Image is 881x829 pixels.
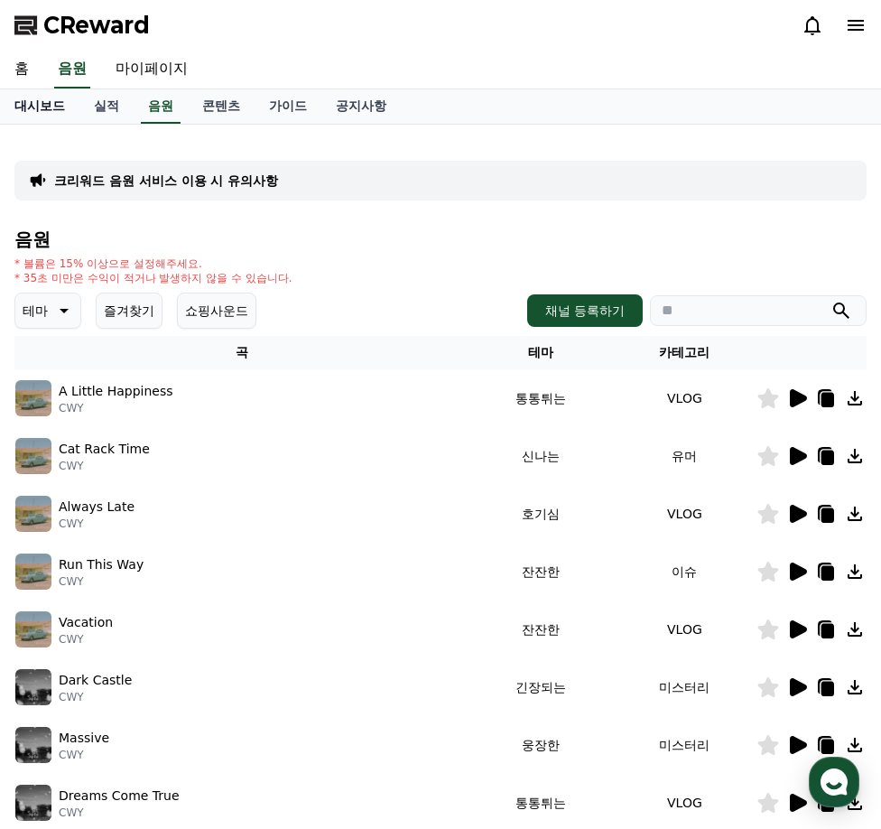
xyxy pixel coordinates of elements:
p: Dreams Come True [59,787,180,806]
td: VLOG [613,601,756,658]
td: 호기심 [469,485,613,543]
th: 테마 [469,336,613,369]
button: 쇼핑사운드 [177,293,256,329]
a: 홈 [5,573,119,618]
img: music [15,669,51,705]
p: * 볼륨은 15% 이상으로 설정해주세요. [14,256,292,271]
p: Massive [59,729,109,748]
td: 잔잔한 [469,543,613,601]
a: 음원 [54,51,90,88]
img: music [15,611,51,647]
p: Run This Way [59,555,144,574]
span: 대화 [165,601,187,615]
button: 채널 등록하기 [527,294,643,327]
th: 곡 [14,336,469,369]
p: CWY [59,690,132,704]
a: CReward [14,11,150,40]
p: CWY [59,748,109,762]
button: 즐겨찾기 [96,293,162,329]
p: CWY [59,632,113,647]
p: Always Late [59,498,134,517]
h4: 음원 [14,229,867,249]
img: music [15,785,51,821]
p: A Little Happiness [59,382,173,401]
p: CWY [59,517,134,531]
img: music [15,438,51,474]
a: 실적 [79,89,134,124]
img: music [15,727,51,763]
td: 웅장한 [469,716,613,774]
span: CReward [43,11,150,40]
img: music [15,496,51,532]
td: 통통튀는 [469,369,613,427]
p: CWY [59,401,173,415]
a: 가이드 [255,89,321,124]
td: 유머 [613,427,756,485]
a: 공지사항 [321,89,401,124]
td: 미스터리 [613,716,756,774]
a: 음원 [141,89,181,124]
td: VLOG [613,485,756,543]
p: CWY [59,574,144,589]
td: 잔잔한 [469,601,613,658]
a: 대화 [119,573,233,618]
a: 콘텐츠 [188,89,255,124]
p: Cat Rack Time [59,440,150,459]
th: 카테고리 [613,336,756,369]
a: 마이페이지 [101,51,202,88]
p: CWY [59,806,180,820]
p: Vacation [59,613,113,632]
td: VLOG [613,369,756,427]
span: 설정 [279,600,301,614]
img: music [15,380,51,416]
img: music [15,554,51,590]
td: 긴장되는 [469,658,613,716]
p: * 35초 미만은 수익이 적거나 발생하지 않을 수 있습니다. [14,271,292,285]
p: 테마 [23,298,48,323]
td: 미스터리 [613,658,756,716]
span: 홈 [57,600,68,614]
td: 이슈 [613,543,756,601]
button: 테마 [14,293,81,329]
td: 신나는 [469,427,613,485]
a: 설정 [233,573,347,618]
p: CWY [59,459,150,473]
a: 크리워드 음원 서비스 이용 시 유의사항 [54,172,278,190]
p: Dark Castle [59,671,132,690]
